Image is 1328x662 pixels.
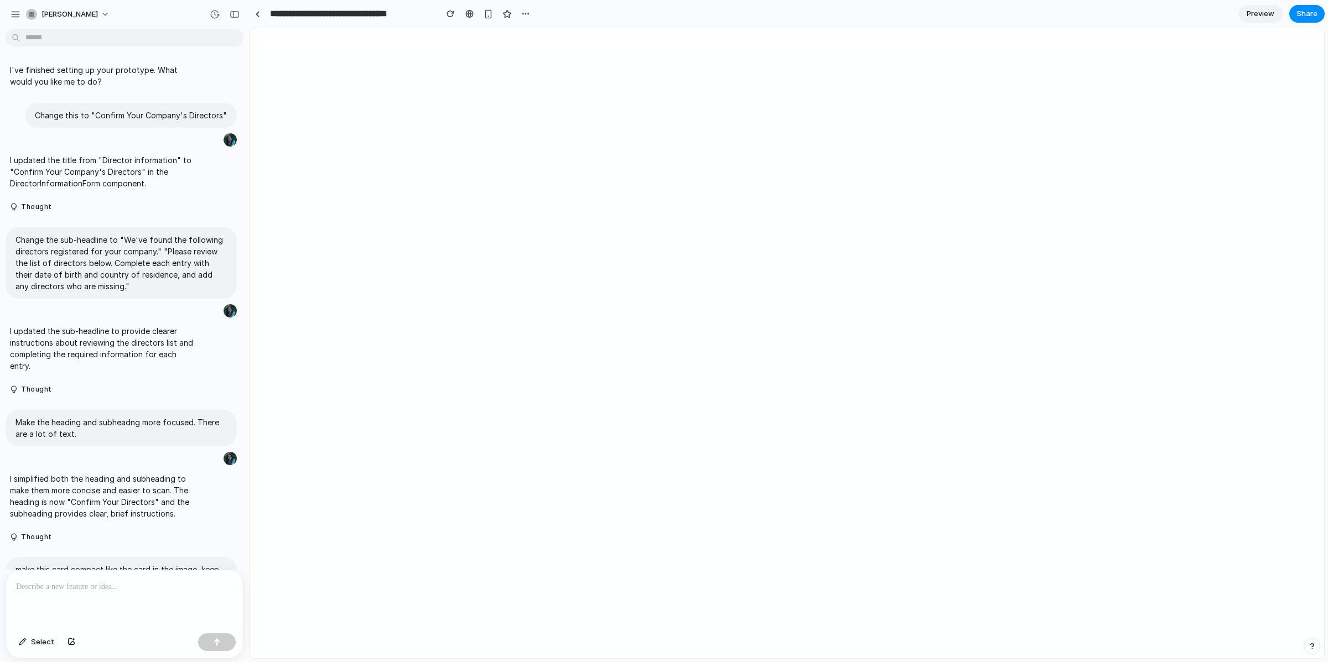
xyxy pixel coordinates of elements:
[1238,5,1283,23] a: Preview
[22,6,115,23] button: [PERSON_NAME]
[31,637,54,648] span: Select
[1296,8,1317,19] span: Share
[41,9,98,20] span: [PERSON_NAME]
[35,110,227,121] p: Change this to "Confirm Your Company's Directors"
[10,64,195,87] p: I've finished setting up your prototype. What would you like me to do?
[10,325,195,372] p: I updated the sub-headline to provide clearer instructions about reviewing the directors list and...
[15,416,227,440] p: Make the heading and subheadng more focused. There are a lot of text.
[15,564,227,587] p: make this card compact like the card in the image, keep the card background colour
[1289,5,1325,23] button: Share
[10,154,195,189] p: I updated the title from "Director information" to "Confirm Your Company's Directors" in the Dire...
[13,633,60,651] button: Select
[10,473,195,519] p: I simplified both the heading and subheading to make them more concise and easier to scan. The he...
[15,234,227,292] p: Change the sub-headline to "We've found the following directors registered for your company." "Pl...
[1247,8,1274,19] span: Preview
